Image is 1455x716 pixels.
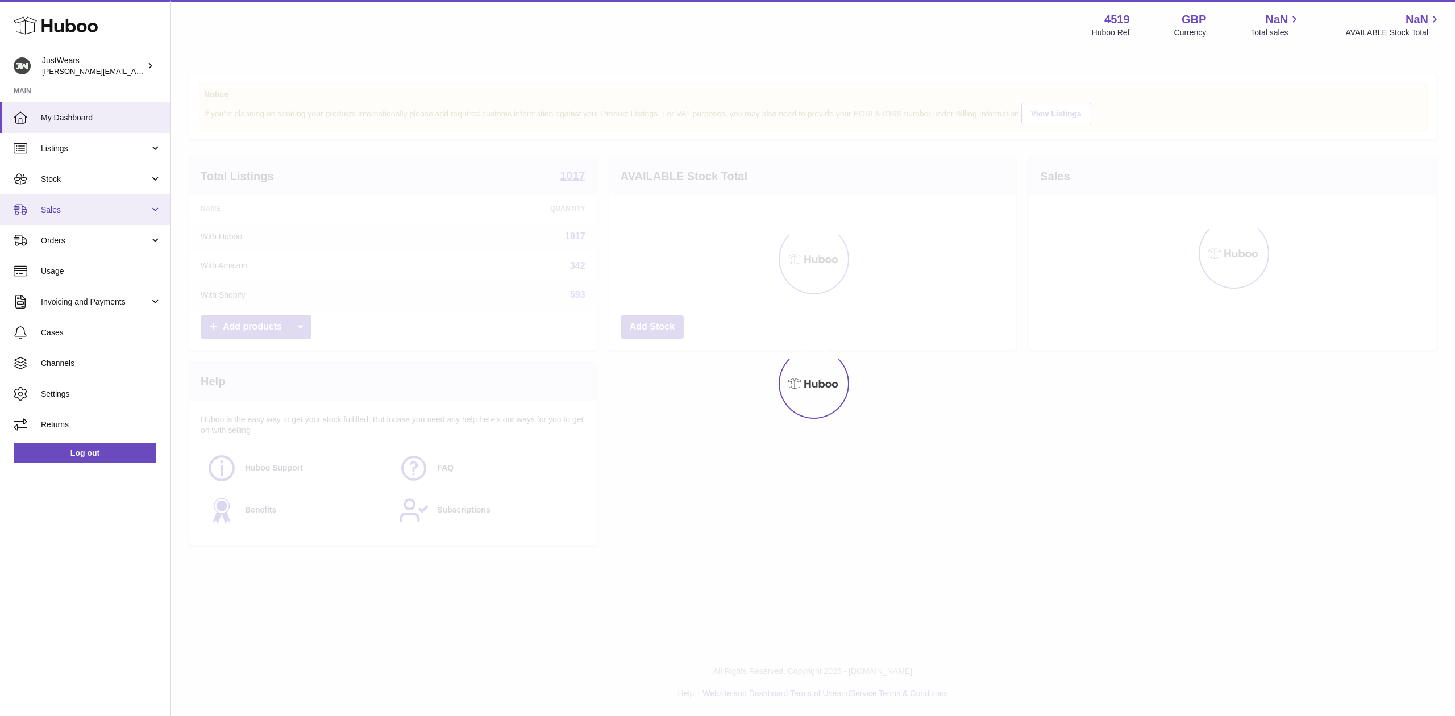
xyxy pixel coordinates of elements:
div: Currency [1174,27,1207,38]
span: Settings [41,389,161,399]
a: Log out [14,443,156,463]
span: Usage [41,266,161,277]
strong: 4519 [1104,12,1130,27]
span: NaN [1406,12,1428,27]
img: josh@just-wears.com [14,57,31,74]
span: Stock [41,174,149,185]
span: Sales [41,205,149,215]
span: [PERSON_NAME][EMAIL_ADDRESS][DOMAIN_NAME] [42,66,228,76]
strong: GBP [1182,12,1206,27]
span: NaN [1265,12,1288,27]
span: Channels [41,358,161,369]
span: My Dashboard [41,113,161,123]
div: JustWears [42,55,144,77]
span: Invoicing and Payments [41,297,149,307]
span: Returns [41,419,161,430]
div: Huboo Ref [1092,27,1130,38]
a: NaN Total sales [1250,12,1301,38]
a: NaN AVAILABLE Stock Total [1345,12,1441,38]
span: Orders [41,235,149,246]
span: Cases [41,327,161,338]
span: Total sales [1250,27,1301,38]
span: AVAILABLE Stock Total [1345,27,1441,38]
span: Listings [41,143,149,154]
